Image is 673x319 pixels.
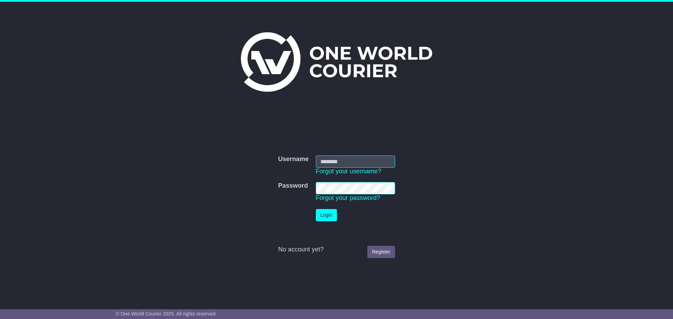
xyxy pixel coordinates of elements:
button: Login [316,209,337,221]
span: © One World Courier 2025. All rights reserved. [116,311,217,317]
img: One World [241,32,432,92]
a: Forgot your password? [316,194,380,201]
label: Password [278,182,308,190]
a: Forgot your username? [316,168,381,175]
label: Username [278,155,308,163]
a: Register [367,246,395,258]
div: No account yet? [278,246,395,254]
